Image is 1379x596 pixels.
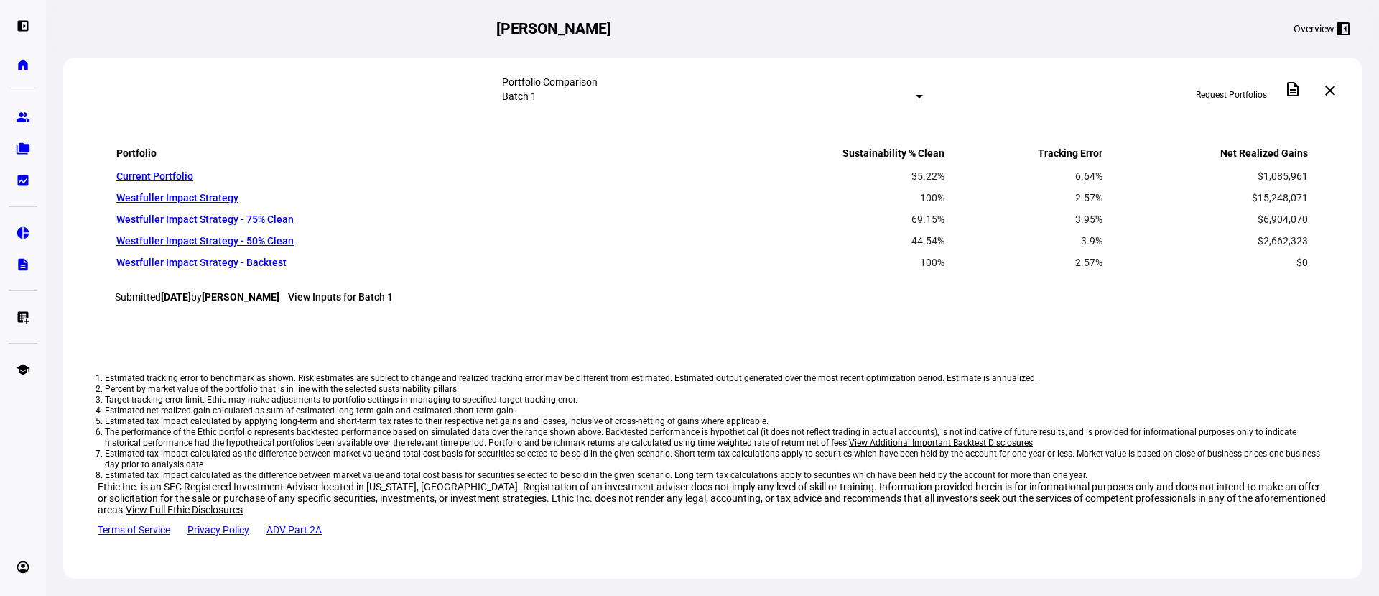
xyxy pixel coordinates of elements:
[947,166,1103,186] td: 6.64%
[202,291,279,303] strong: [PERSON_NAME]
[502,91,537,102] mat-select-trigger: Batch 1
[16,310,30,324] eth-mat-symbol: list_alt_add
[849,438,1033,448] span: View Additional Important Backtest Disclosures
[712,252,945,272] td: 100%
[1294,23,1334,35] div: Overview
[496,20,611,37] h2: [PERSON_NAME]
[9,103,37,132] a: group
[98,524,170,536] a: Terms of Service
[9,50,37,79] a: home
[105,395,1320,405] li: Target tracking error limit. Ethic may make adjustments to portfolio settings in managing to spec...
[1196,83,1267,106] span: Request Portfolios
[161,291,191,303] strong: [DATE]
[126,504,243,515] span: View Full Ethic Disclosures
[288,291,393,303] a: View Inputs for Batch 1
[9,250,37,279] a: description
[16,257,30,272] eth-mat-symbol: description
[116,147,710,165] th: Portfolio
[105,470,1320,481] li: Estimated tax impact calculated as the difference between market value and total cost basis for s...
[1284,81,1301,98] mat-icon: description
[1105,166,1309,186] td: $1,085,961
[712,231,945,251] td: 44.54%
[1105,147,1309,165] th: Net Realized Gains
[266,524,322,536] a: ADV Part 2A
[9,219,37,247] a: pie_chart
[187,524,249,536] a: Privacy Policy
[947,252,1103,272] td: 2.57%
[1334,20,1352,37] mat-icon: left_panel_close
[16,173,30,188] eth-mat-symbol: bid_landscape
[191,291,279,303] span: by
[9,166,37,195] a: bid_landscape
[116,235,294,247] a: Westfuller Impact Strategy - 50% Clean
[105,449,1320,470] li: Estimated tax impact calculated as the difference between market value and total cost basis for s...
[105,384,1320,395] li: Percent by market value of the portfolio that is in line with the selected sustainability pillars.
[712,209,945,229] td: 69.15%
[1293,111,1310,128] mat-icon: keyboard_arrow_down
[712,147,945,165] th: Sustainability % Clean
[1282,17,1362,40] button: Overview
[712,188,945,208] td: 100%
[16,110,30,124] eth-mat-symbol: group
[116,192,238,203] a: Westfuller Impact Strategy
[98,481,1327,515] div: Ethic Inc. is an SEC Registered Investment Adviser located in [US_STATE], [GEOGRAPHIC_DATA]. Regi...
[1105,188,1309,208] td: $15,248,071
[502,76,923,88] div: Portfolio Comparison
[947,209,1103,229] td: 3.95%
[1184,83,1278,106] button: Request Portfolios
[947,188,1103,208] td: 2.57%
[105,405,1320,416] li: Estimated net realized gain calculated as sum of estimated long term gain and estimated short ter...
[116,170,193,182] a: Current Portfolio
[105,373,1320,384] li: Estimated tracking error to benchmark as shown. Risk estimates are subject to change and realized...
[105,416,1320,427] li: Estimated tax impact calculated by applying long-term and short-term tax rates to their respectiv...
[16,362,30,377] eth-mat-symbol: school
[16,19,30,33] eth-mat-symbol: left_panel_open
[947,231,1103,251] td: 3.9%
[1105,209,1309,229] td: $6,904,070
[116,214,294,225] a: Westfuller Impact Strategy - 75% Clean
[1322,82,1339,99] mat-icon: close
[16,142,30,156] eth-mat-symbol: folder_copy
[115,291,1310,303] div: Submitted
[1105,252,1309,272] td: $0
[1105,231,1309,251] td: $2,662,323
[105,427,1320,449] li: The performance of the Ethic portfolio represents backtested performance based on simulated data ...
[712,166,945,186] td: 35.22%
[16,560,30,574] eth-mat-symbol: account_circle
[16,226,30,240] eth-mat-symbol: pie_chart
[9,134,37,163] a: folder_copy
[16,58,30,72] eth-mat-symbol: home
[116,257,287,268] a: Westfuller Impact Strategy - Backtest
[947,147,1103,165] th: Tracking Error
